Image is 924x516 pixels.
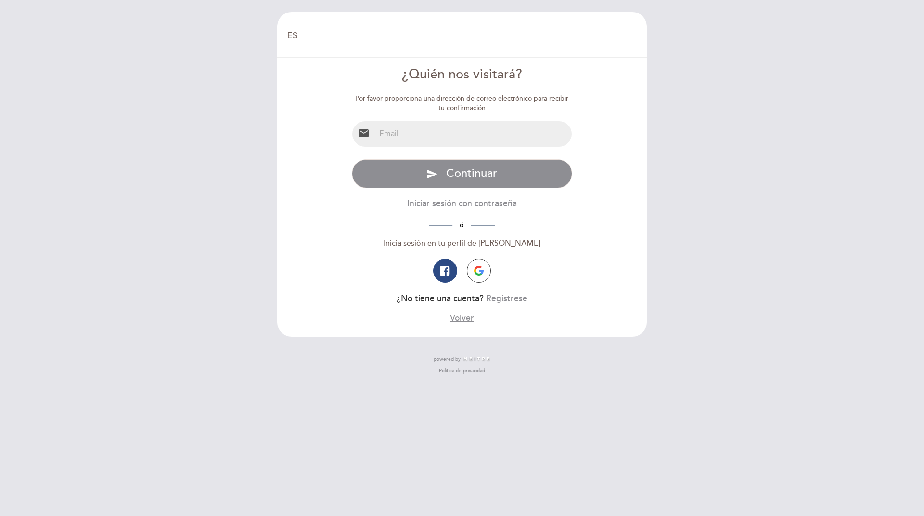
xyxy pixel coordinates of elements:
img: icon-google.png [474,266,484,276]
button: send Continuar [352,159,573,188]
button: Iniciar sesión con contraseña [407,198,517,210]
button: Regístrese [486,292,527,304]
i: email [358,127,370,139]
a: Política de privacidad [439,367,485,374]
div: Por favor proporciona una dirección de correo electrónico para recibir tu confirmación [352,94,573,113]
span: Continuar [446,166,497,180]
button: Volver [450,312,474,324]
span: ó [452,221,471,229]
span: powered by [434,356,461,363]
div: ¿Quién nos visitará? [352,65,573,84]
a: powered by [434,356,490,363]
div: Inicia sesión en tu perfil de [PERSON_NAME] [352,238,573,249]
input: Email [375,121,572,147]
i: send [426,168,438,180]
span: ¿No tiene una cuenta? [397,293,484,303]
img: MEITRE [463,357,490,362]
